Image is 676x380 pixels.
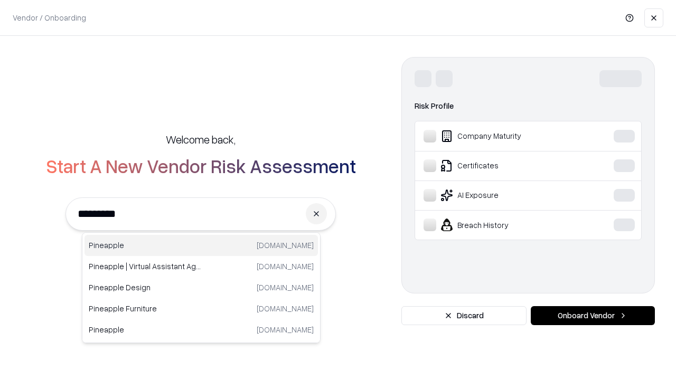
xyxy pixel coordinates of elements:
[531,306,655,325] button: Onboard Vendor
[89,303,201,314] p: Pineapple Furniture
[89,324,201,335] p: Pineapple
[401,306,527,325] button: Discard
[415,100,642,112] div: Risk Profile
[257,303,314,314] p: [DOMAIN_NAME]
[257,261,314,272] p: [DOMAIN_NAME]
[89,240,201,251] p: Pineapple
[424,189,581,202] div: AI Exposure
[424,130,581,142] div: Company Maturity
[424,218,581,231] div: Breach History
[424,159,581,172] div: Certificates
[257,240,314,251] p: [DOMAIN_NAME]
[13,12,86,23] p: Vendor / Onboarding
[82,232,321,343] div: Suggestions
[257,282,314,293] p: [DOMAIN_NAME]
[89,282,201,293] p: Pineapple Design
[257,324,314,335] p: [DOMAIN_NAME]
[46,155,356,176] h2: Start A New Vendor Risk Assessment
[166,132,236,147] h5: Welcome back,
[89,261,201,272] p: Pineapple | Virtual Assistant Agency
